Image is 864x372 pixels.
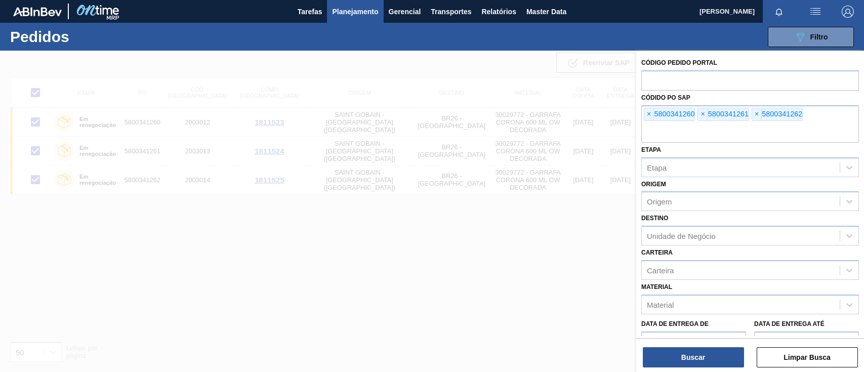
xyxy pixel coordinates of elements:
[697,108,749,121] div: 5800341261
[298,6,322,18] span: Tarefas
[644,108,654,120] span: ×
[647,197,672,206] div: Origem
[389,6,421,18] span: Gerencial
[641,332,746,352] input: dd/mm/yyyy
[763,5,795,19] button: Notificações
[810,33,828,41] span: Filtro
[641,146,661,153] label: Etapa
[641,59,717,66] label: Código Pedido Portal
[752,108,803,121] div: 5800341262
[10,31,158,43] h1: Pedidos
[641,94,690,101] label: Códido PO SAP
[698,108,708,120] span: ×
[644,108,695,121] div: 5800341260
[842,6,854,18] img: Logout
[809,6,821,18] img: userActions
[481,6,516,18] span: Relatórios
[641,283,672,291] label: Material
[641,320,709,327] label: Data de Entrega de
[641,181,666,188] label: Origem
[647,163,667,172] div: Etapa
[754,320,825,327] label: Data de Entrega até
[647,300,674,309] div: Material
[647,232,716,240] div: Unidade de Negócio
[332,6,378,18] span: Planejamento
[641,249,673,256] label: Carteira
[754,332,859,352] input: dd/mm/yyyy
[752,108,762,120] span: ×
[768,27,854,47] button: Filtro
[431,6,471,18] span: Transportes
[641,215,668,222] label: Destino
[647,266,674,274] div: Carteira
[13,7,62,16] img: TNhmsLtSVTkK8tSr43FrP2fwEKptu5GPRR3wAAAABJRU5ErkJggg==
[526,6,566,18] span: Master Data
